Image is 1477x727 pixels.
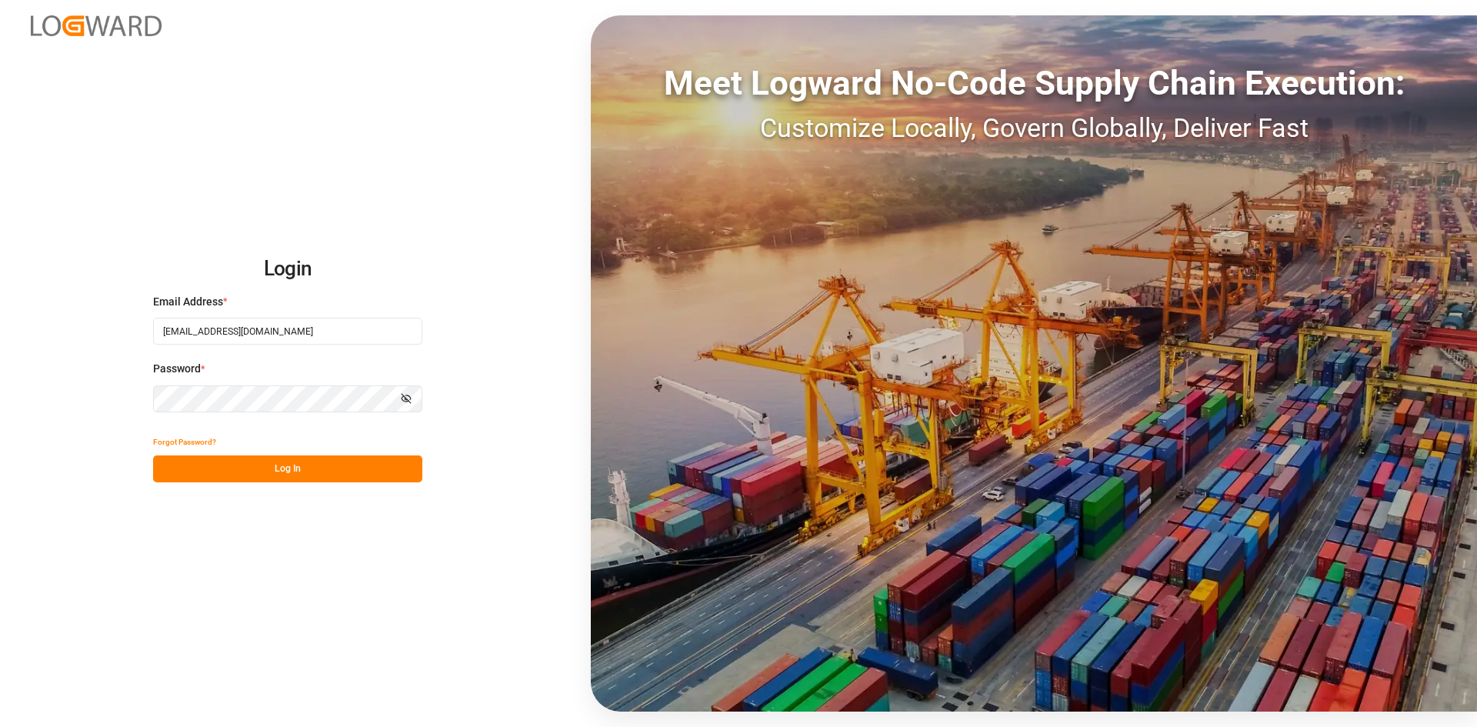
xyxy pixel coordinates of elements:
[591,108,1477,148] div: Customize Locally, Govern Globally, Deliver Fast
[153,318,422,345] input: Enter your email
[31,15,162,36] img: Logward_new_orange.png
[153,361,201,377] span: Password
[153,245,422,294] h2: Login
[591,58,1477,108] div: Meet Logward No-Code Supply Chain Execution:
[153,455,422,482] button: Log In
[153,294,223,310] span: Email Address
[153,429,216,455] button: Forgot Password?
